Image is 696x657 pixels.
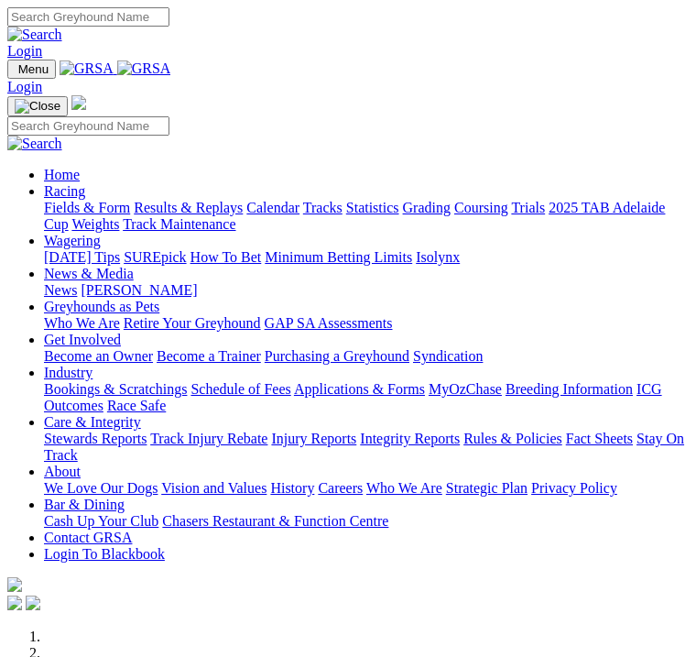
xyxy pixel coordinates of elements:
a: Chasers Restaurant & Function Centre [162,513,388,529]
a: ICG Outcomes [44,381,662,413]
a: Become an Owner [44,348,153,364]
a: Grading [403,200,451,215]
div: Industry [44,381,689,414]
a: Bar & Dining [44,497,125,512]
a: Integrity Reports [360,431,460,446]
a: Fact Sheets [566,431,633,446]
a: About [44,464,81,479]
a: Applications & Forms [294,381,425,397]
a: MyOzChase [429,381,502,397]
a: We Love Our Dogs [44,480,158,496]
a: Home [44,167,80,182]
img: Search [7,136,62,152]
span: Menu [18,62,49,76]
img: GRSA [117,60,171,77]
img: facebook.svg [7,596,22,610]
img: twitter.svg [26,596,40,610]
a: Strategic Plan [446,480,527,496]
div: News & Media [44,282,689,299]
a: Retire Your Greyhound [124,315,261,331]
a: Wagering [44,233,101,248]
a: Industry [44,365,92,380]
a: Statistics [346,200,399,215]
a: Syndication [413,348,483,364]
div: About [44,480,689,497]
a: Who We Are [366,480,442,496]
a: News [44,282,77,298]
a: Coursing [454,200,508,215]
a: Minimum Betting Limits [265,249,412,265]
a: Login To Blackbook [44,546,165,562]
div: Bar & Dining [44,513,689,530]
a: Become a Trainer [157,348,261,364]
a: Injury Reports [271,431,356,446]
a: Who We Are [44,315,120,331]
input: Search [7,116,169,136]
img: GRSA [60,60,114,77]
a: Race Safe [107,398,166,413]
a: News & Media [44,266,134,281]
a: Fields & Form [44,200,130,215]
a: Care & Integrity [44,414,141,430]
a: 2025 TAB Adelaide Cup [44,200,665,232]
a: Rules & Policies [463,431,562,446]
a: Greyhounds as Pets [44,299,159,314]
input: Search [7,7,169,27]
a: Results & Replays [134,200,243,215]
img: logo-grsa-white.png [7,577,22,592]
a: Track Injury Rebate [150,431,267,446]
a: Track Maintenance [123,216,235,232]
a: [PERSON_NAME] [81,282,197,298]
a: Purchasing a Greyhound [265,348,409,364]
a: Vision and Values [161,480,266,496]
a: Stewards Reports [44,431,147,446]
a: Careers [318,480,363,496]
div: Greyhounds as Pets [44,315,689,332]
a: GAP SA Assessments [265,315,393,331]
div: Get Involved [44,348,689,365]
a: Weights [71,216,119,232]
img: logo-grsa-white.png [71,95,86,110]
img: Close [15,99,60,114]
button: Toggle navigation [7,96,68,116]
button: Toggle navigation [7,60,56,79]
a: Calendar [246,200,299,215]
a: Trials [511,200,545,215]
a: Racing [44,183,85,199]
a: Tracks [303,200,343,215]
a: Breeding Information [506,381,633,397]
a: Schedule of Fees [190,381,290,397]
a: Contact GRSA [44,530,132,545]
a: Cash Up Your Club [44,513,158,529]
a: Login [7,43,42,59]
div: Care & Integrity [44,431,689,464]
div: Racing [44,200,689,233]
a: Get Involved [44,332,121,347]
a: History [270,480,314,496]
a: Privacy Policy [531,480,617,496]
a: SUREpick [124,249,186,265]
a: Isolynx [416,249,460,265]
a: Stay On Track [44,431,684,463]
img: Search [7,27,62,43]
a: Bookings & Scratchings [44,381,187,397]
a: [DATE] Tips [44,249,120,265]
a: How To Bet [190,249,262,265]
div: Wagering [44,249,689,266]
a: Login [7,79,42,94]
